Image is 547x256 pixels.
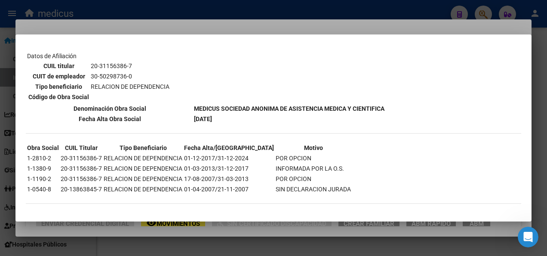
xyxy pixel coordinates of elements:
td: 01-04-2007/21-11-2007 [184,184,274,194]
td: RELACION DE DEPENDENCIA [103,153,183,163]
th: Tipo beneficiario [28,82,89,91]
td: POR OPCION [275,153,351,163]
b: MEDICUS SOCIEDAD ANONIMA DE ASISTENCIA MEDICA Y CIENTIFICA [194,105,384,112]
th: CUIL titular [28,61,89,71]
td: 01-12-2017/31-12-2024 [184,153,274,163]
td: 20-31156386-7 [90,61,170,71]
td: 30-50298736-0 [90,72,170,81]
iframe: Intercom live chat [518,227,538,247]
td: RELACION DE DEPENDENCIA [103,174,183,184]
td: 1-1380-9 [27,164,59,173]
td: 1-2810-2 [27,153,59,163]
th: Fecha Alta/[GEOGRAPHIC_DATA] [184,143,274,153]
td: 17-08-2007/31-03-2013 [184,174,274,184]
td: INFORMADA POR LA O.S. [275,164,351,173]
td: 20-31156386-7 [60,174,102,184]
th: Motivo [275,143,351,153]
th: Fecha Alta Obra Social [27,114,193,124]
th: Denominación Obra Social [27,104,193,113]
td: RELACION DE DEPENDENCIA [90,82,170,91]
th: Código de Obra Social [28,92,89,102]
th: Obra Social [27,143,59,153]
td: SIN DECLARACION JURADA [275,184,351,194]
th: CUIT de empleador [28,72,89,81]
td: 20-31156386-7 [60,164,102,173]
td: POR OPCION [275,174,351,184]
td: RELACION DE DEPENDENCIA [103,184,183,194]
th: CUIL Titular [60,143,102,153]
td: 1-1190-2 [27,174,59,184]
td: 20-13863845-7 [60,184,102,194]
td: 20-31156386-7 [60,153,102,163]
td: RELACION DE DEPENDENCIA [103,164,183,173]
td: 01-03-2013/31-12-2017 [184,164,274,173]
b: [DATE] [194,116,212,122]
th: Tipo Beneficiario [103,143,183,153]
td: 1-0540-8 [27,184,59,194]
